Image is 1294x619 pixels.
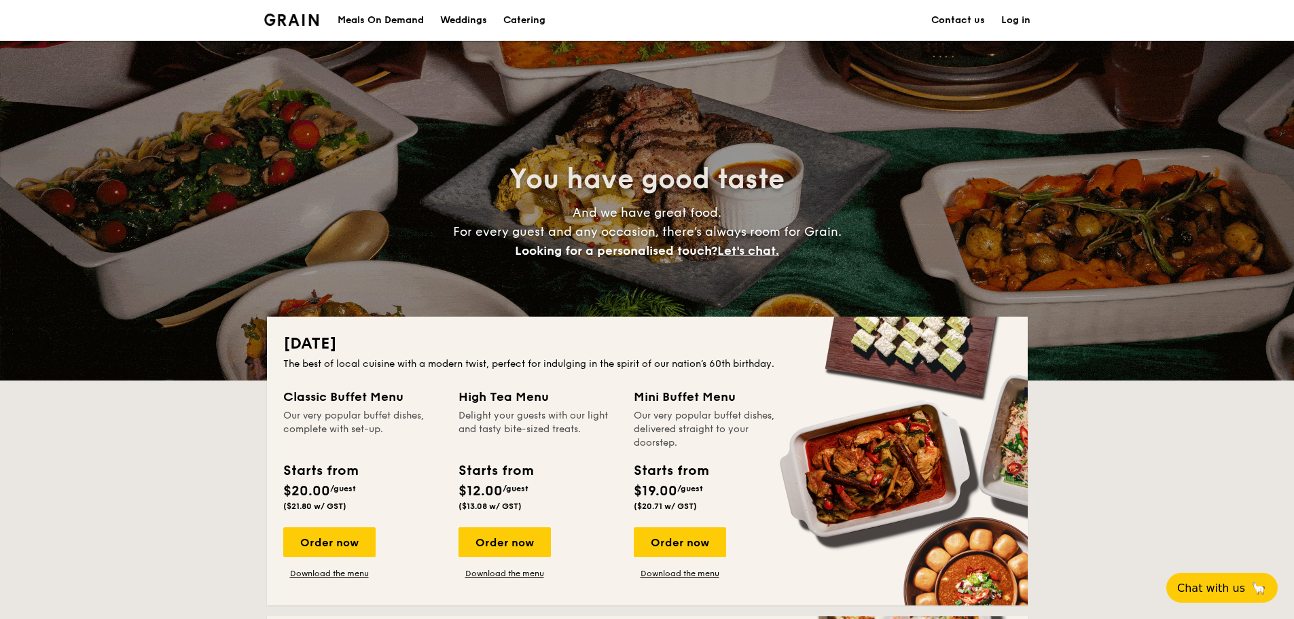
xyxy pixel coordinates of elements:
[459,527,551,557] div: Order now
[509,163,785,196] span: You have good taste
[283,387,442,406] div: Classic Buffet Menu
[264,14,319,26] a: Logotype
[459,568,551,579] a: Download the menu
[459,387,617,406] div: High Tea Menu
[264,14,319,26] img: Grain
[634,387,793,406] div: Mini Buffet Menu
[283,357,1011,371] div: The best of local cuisine with a modern twist, perfect for indulging in the spirit of our nation’...
[283,333,1011,355] h2: [DATE]
[283,461,357,481] div: Starts from
[1166,573,1278,603] button: Chat with us🦙
[453,205,842,258] span: And we have great food. For every guest and any occasion, there’s always room for Grain.
[1251,580,1267,596] span: 🦙
[634,409,793,450] div: Our very popular buffet dishes, delivered straight to your doorstep.
[634,461,708,481] div: Starts from
[283,568,376,579] a: Download the menu
[1177,582,1245,595] span: Chat with us
[634,501,697,511] span: ($20.71 w/ GST)
[634,568,726,579] a: Download the menu
[717,243,779,258] span: Let's chat.
[283,501,346,511] span: ($21.80 w/ GST)
[515,243,717,258] span: Looking for a personalised touch?
[459,501,522,511] span: ($13.08 w/ GST)
[283,483,330,499] span: $20.00
[459,483,503,499] span: $12.00
[634,527,726,557] div: Order now
[677,484,703,493] span: /guest
[459,461,533,481] div: Starts from
[634,483,677,499] span: $19.00
[283,527,376,557] div: Order now
[459,409,617,450] div: Delight your guests with our light and tasty bite-sized treats.
[503,484,528,493] span: /guest
[330,484,356,493] span: /guest
[283,409,442,450] div: Our very popular buffet dishes, complete with set-up.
